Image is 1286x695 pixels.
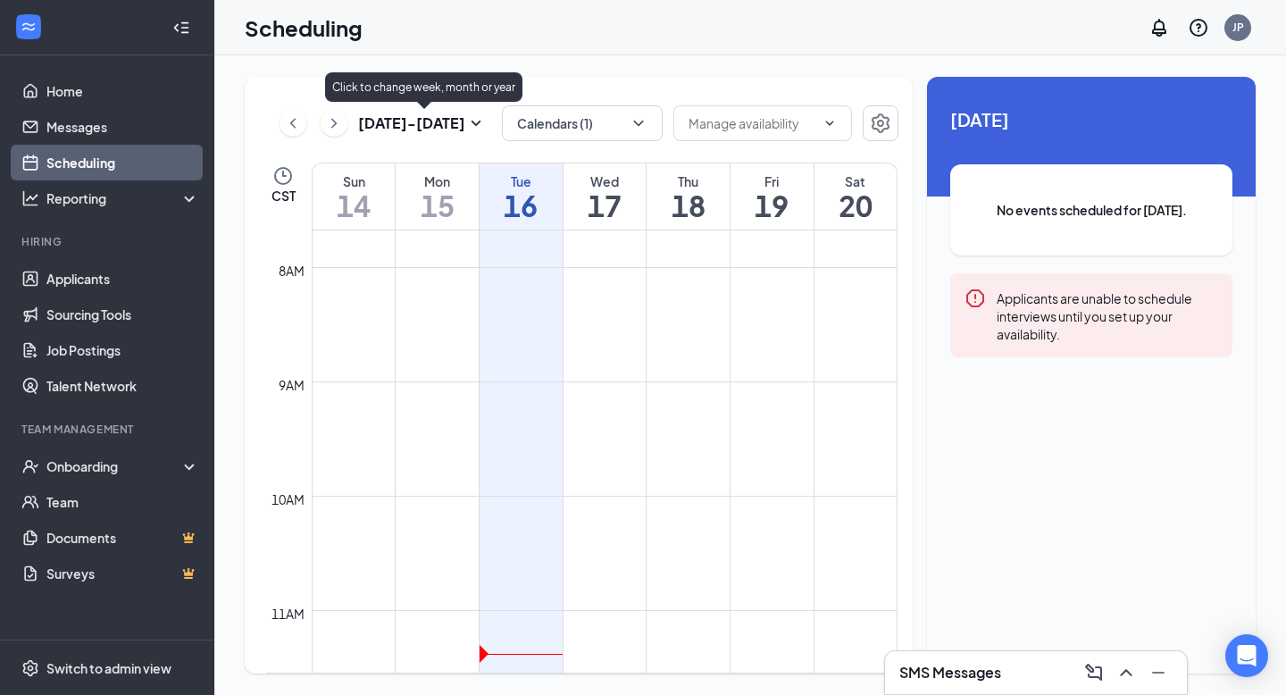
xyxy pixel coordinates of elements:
[1148,17,1170,38] svg: Notifications
[863,105,898,141] button: Settings
[1112,658,1140,687] button: ChevronUp
[20,18,38,36] svg: WorkstreamLogo
[284,113,302,134] svg: ChevronLeft
[870,113,891,134] svg: Settings
[480,190,563,221] h1: 16
[358,113,465,133] h3: [DATE] - [DATE]
[313,190,395,221] h1: 14
[46,145,199,180] a: Scheduling
[21,457,39,475] svg: UserCheck
[21,234,196,249] div: Hiring
[1083,662,1105,683] svg: ComposeMessage
[172,19,190,37] svg: Collapse
[46,520,199,556] a: DocumentsCrown
[396,190,479,221] h1: 15
[46,73,199,109] a: Home
[814,163,897,230] a: September 20, 2025
[245,13,363,43] h1: Scheduling
[1232,20,1244,35] div: JP
[647,190,730,221] h1: 18
[630,114,647,132] svg: ChevronDown
[268,604,308,624] div: 11am
[272,165,294,187] svg: Clock
[396,172,479,190] div: Mon
[647,163,730,230] a: September 18, 2025
[313,172,395,190] div: Sun
[465,113,487,134] svg: SmallChevronDown
[46,484,199,520] a: Team
[46,457,184,475] div: Onboarding
[564,172,647,190] div: Wed
[1080,658,1108,687] button: ComposeMessage
[46,332,199,368] a: Job Postings
[268,490,308,509] div: 10am
[325,113,343,134] svg: ChevronRight
[480,172,563,190] div: Tue
[731,163,814,230] a: September 19, 2025
[814,172,897,190] div: Sat
[814,190,897,221] h1: 20
[313,163,395,230] a: September 14, 2025
[21,422,196,437] div: Team Management
[46,109,199,145] a: Messages
[46,368,199,404] a: Talent Network
[647,172,730,190] div: Thu
[46,297,199,332] a: Sourcing Tools
[46,659,171,677] div: Switch to admin view
[689,113,815,133] input: Manage availability
[564,190,647,221] h1: 17
[997,288,1218,343] div: Applicants are unable to schedule interviews until you set up your availability.
[564,163,647,230] a: September 17, 2025
[46,556,199,591] a: SurveysCrown
[1115,662,1137,683] svg: ChevronUp
[1148,662,1169,683] svg: Minimize
[986,200,1197,220] span: No events scheduled for [DATE].
[271,187,296,205] span: CST
[731,190,814,221] h1: 19
[502,105,663,141] button: Calendars (1)ChevronDown
[321,110,347,137] button: ChevronRight
[731,172,814,190] div: Fri
[21,189,39,207] svg: Analysis
[325,72,522,102] div: Click to change week, month or year
[823,116,837,130] svg: ChevronDown
[1144,658,1173,687] button: Minimize
[1225,634,1268,677] div: Open Intercom Messenger
[396,163,479,230] a: September 15, 2025
[480,163,563,230] a: September 16, 2025
[21,659,39,677] svg: Settings
[899,663,1001,682] h3: SMS Messages
[275,261,308,281] div: 8am
[46,261,199,297] a: Applicants
[950,105,1232,133] span: [DATE]
[275,375,308,395] div: 9am
[1188,17,1209,38] svg: QuestionInfo
[280,110,306,137] button: ChevronLeft
[964,288,986,309] svg: Error
[46,189,200,207] div: Reporting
